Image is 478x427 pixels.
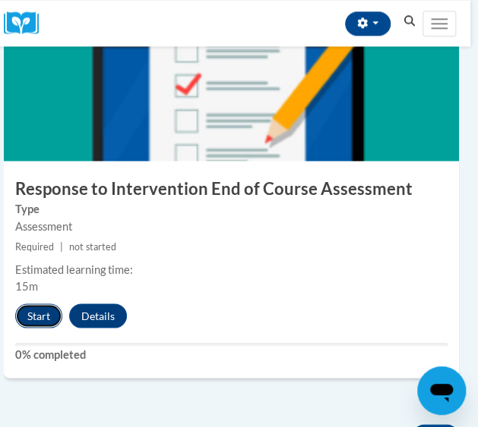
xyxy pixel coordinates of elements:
[345,11,391,36] button: Account Settings
[4,9,459,161] img: Course Image
[15,240,54,252] span: Required
[69,303,127,328] button: Details
[417,366,466,415] iframe: Button to launch messaging window
[15,201,448,218] label: Type
[60,240,63,252] span: |
[4,177,459,201] h3: Response to Intervention End of Course Assessment
[398,12,421,30] button: Search
[4,11,49,35] img: Logo brand
[15,279,38,292] span: 15m
[15,346,448,363] label: 0% completed
[15,303,62,328] button: Start
[15,261,448,278] div: Estimated learning time:
[4,11,49,35] a: Cox Campus
[69,240,116,252] span: not started
[15,218,448,234] div: Assessment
